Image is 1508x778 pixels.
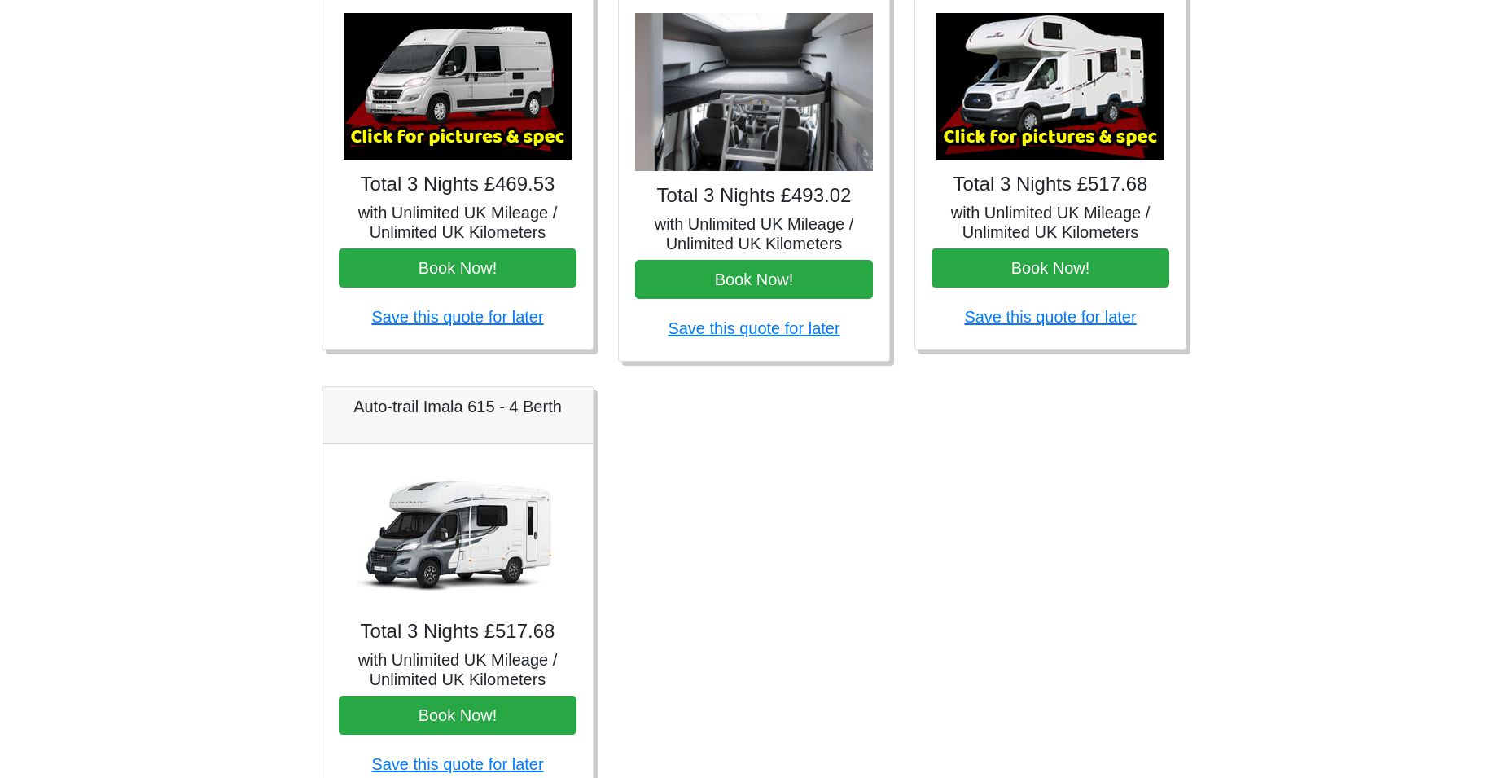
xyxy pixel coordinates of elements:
h5: with Unlimited UK Mileage / Unlimited UK Kilometers [932,203,1169,242]
a: Save this quote for later [964,308,1136,326]
button: Book Now! [635,260,873,299]
h4: Total 3 Nights £517.68 [339,620,576,644]
img: Ford Zefiro 675 - 6 Berth (Shower+Toilet) [936,13,1164,160]
h5: with Unlimited UK Mileage / Unlimited UK Kilometers [635,214,873,253]
a: Save this quote for later [668,319,839,337]
button: Book Now! [339,248,576,288]
button: Book Now! [932,248,1169,288]
button: Book Now! [339,696,576,735]
a: Save this quote for later [371,755,543,773]
a: Save this quote for later [371,308,543,326]
img: Auto-Trail Expedition 67 - 4 Berth (Shower+Toilet) [344,13,572,160]
h4: Total 3 Nights £469.53 [339,173,576,196]
h4: Total 3 Nights £493.02 [635,184,873,208]
img: Auto-trail Imala 615 - 4 Berth [344,460,572,607]
h5: with Unlimited UK Mileage / Unlimited UK Kilometers [339,650,576,689]
img: VW Grand California 4 Berth [635,13,873,172]
h5: Auto-trail Imala 615 - 4 Berth [339,397,576,416]
h4: Total 3 Nights £517.68 [932,173,1169,196]
h5: with Unlimited UK Mileage / Unlimited UK Kilometers [339,203,576,242]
